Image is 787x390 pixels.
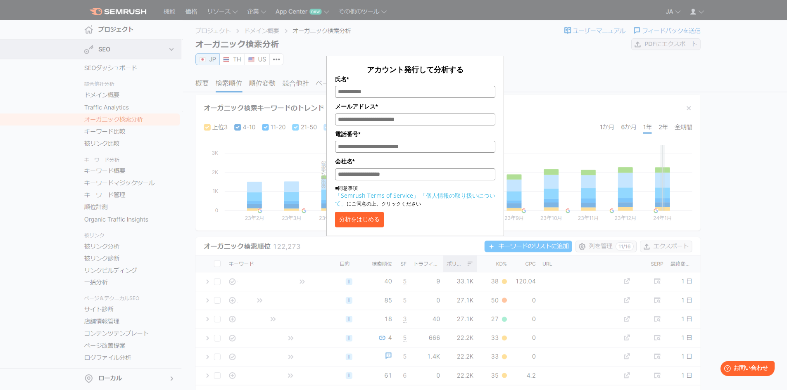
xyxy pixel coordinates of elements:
button: 分析をはじめる [335,212,384,227]
a: 「Semrush Terms of Service」 [335,191,419,199]
iframe: Help widget launcher [713,358,778,381]
span: アカウント発行して分析する [367,64,464,74]
label: メールアドレス* [335,102,495,111]
a: 「個人情報の取り扱いについて」 [335,191,495,207]
label: 電話番号* [335,130,495,139]
p: ■同意事項 にご同意の上、クリックください [335,184,495,208]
